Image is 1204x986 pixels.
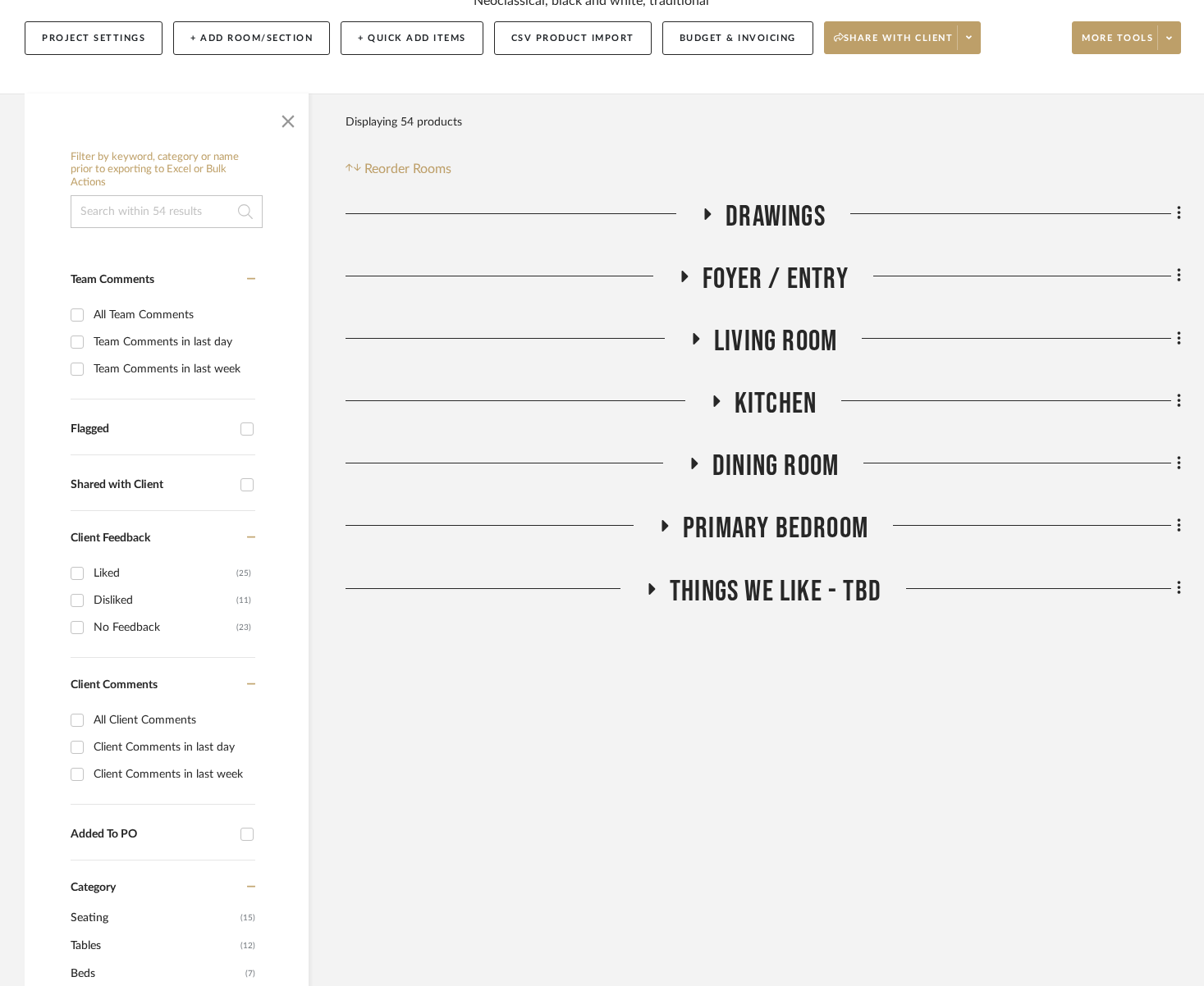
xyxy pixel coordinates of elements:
span: Living Room [714,324,837,359]
div: Shared with Client [71,478,232,492]
div: Added To PO [71,828,232,842]
button: + Add Room/Section [173,21,330,55]
button: + Quick Add Items [341,21,483,55]
button: More tools [1072,21,1181,54]
button: Share with client [824,21,982,54]
div: Disliked [94,587,236,614]
div: Team Comments in last week [94,356,251,382]
div: Team Comments in last day [94,329,251,355]
span: Seating [71,904,236,932]
button: Reorder Rooms [346,159,451,179]
button: Project Settings [25,21,163,55]
div: All Client Comments [94,707,251,733]
span: Kitchen [735,386,817,422]
div: All Team Comments [94,302,251,328]
button: Close [272,102,304,135]
span: Team Comments [71,274,154,285]
span: More tools [1082,32,1153,57]
span: Reorder Rooms [364,159,451,179]
span: Tables [71,932,236,960]
span: Primary Bedroom [683,511,868,546]
div: Client Comments in last day [94,734,251,760]
span: Drawings [726,199,826,235]
div: Flagged [71,422,232,436]
span: Foyer / Entry [703,262,849,297]
span: Dining Room [712,449,839,484]
span: (12) [240,933,255,959]
button: CSV Product Import [494,21,652,55]
div: (23) [236,614,251,641]
div: Client Comments in last week [94,761,251,787]
div: Displaying 54 products [346,106,462,139]
span: (15) [240,905,255,931]
span: Client Comments [71,679,158,691]
h6: Filter by keyword, category or name prior to exporting to Excel or Bulk Actions [71,151,263,189]
span: Share with client [834,32,954,57]
span: Category [71,881,116,895]
div: No Feedback [94,614,236,641]
div: (11) [236,587,251,614]
span: Things We Like - TBD [670,574,881,609]
div: (25) [236,560,251,587]
input: Search within 54 results [71,195,263,228]
span: Client Feedback [71,532,150,544]
div: Liked [94,560,236,587]
button: Budget & Invoicing [662,21,813,55]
